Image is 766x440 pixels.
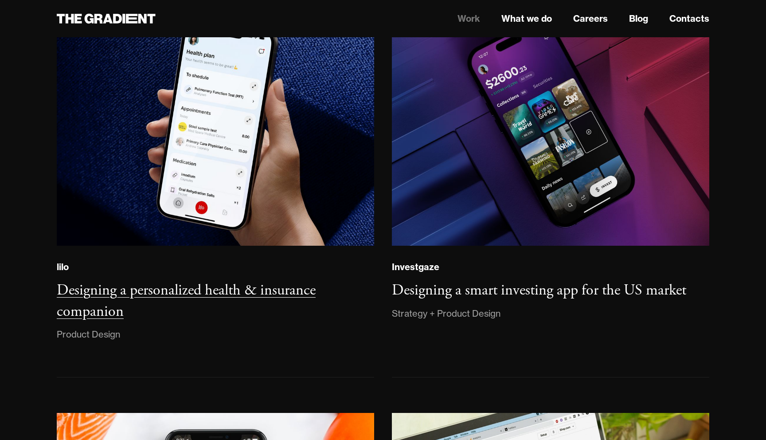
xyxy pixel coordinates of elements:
a: InvestgazeDesigning a smart investing app for the US marketStrategy + Product Design [392,2,709,377]
div: Strategy + Product Design [392,306,500,321]
a: Blog [629,12,648,25]
div: Product Design [57,327,120,342]
h3: Designing a personalized health & insurance companion [57,281,316,321]
h3: Designing a smart investing app for the US market [392,281,686,300]
a: What we do [501,12,552,25]
div: lilo [57,261,69,273]
a: Contacts [669,12,709,25]
a: Careers [573,12,608,25]
a: liloDesigning a personalized health & insurance companionProduct Design [57,2,374,377]
a: Work [457,12,480,25]
div: Investgaze [392,261,439,273]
